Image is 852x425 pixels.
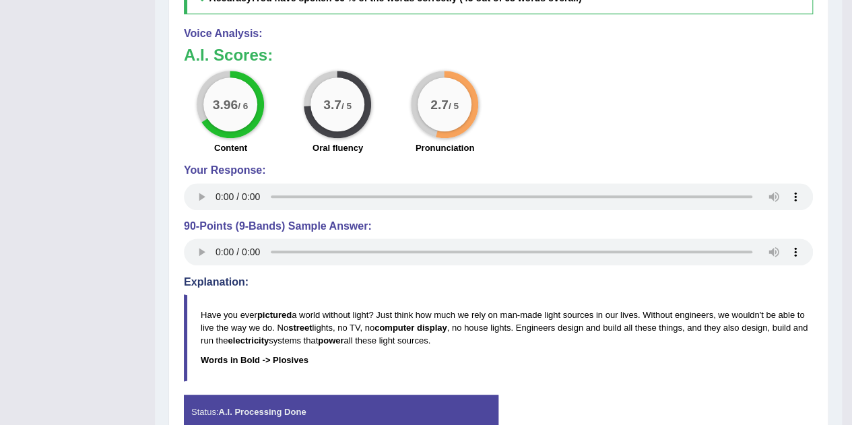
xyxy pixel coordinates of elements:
big: 3.96 [213,97,238,112]
h4: 90-Points (9-Bands) Sample Answer: [184,220,813,232]
h4: Voice Analysis: [184,28,813,40]
h4: Your Response: [184,164,813,176]
big: 3.7 [324,97,342,112]
label: Content [214,141,247,154]
b: computer display [374,323,447,333]
b: electricity [228,335,269,346]
label: Pronunciation [416,141,474,154]
small: / 5 [341,100,352,110]
strong: A.I. Processing Done [218,407,306,417]
b: street [288,323,312,333]
p: Have you ever a world without light? Just think how much we rely on man-made light sources in our... [201,308,812,347]
b: Words in Bold -> Plosives [201,355,308,365]
b: power [318,335,343,346]
small: / 5 [449,100,459,110]
b: pictured [257,310,292,320]
h4: Explanation: [184,276,813,288]
small: / 6 [238,100,249,110]
b: A.I. Scores: [184,46,273,64]
big: 2.7 [431,97,449,112]
label: Oral fluency [313,141,363,154]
